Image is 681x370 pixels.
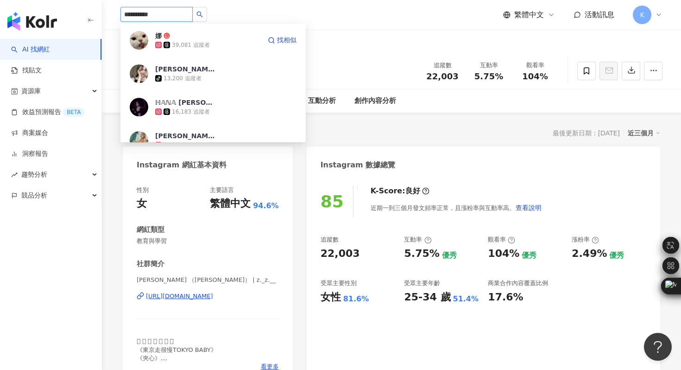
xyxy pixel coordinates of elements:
div: 互動率 [404,236,431,244]
div: 39,081 追蹤者 [172,41,210,49]
div: [URL][DOMAIN_NAME] [146,292,213,300]
div: 觀看率 [488,236,515,244]
div: 互動率 [471,61,506,70]
div: 優秀 [442,250,457,261]
div: 2.49% [572,247,607,261]
div: 近期一到三個月發文頻率正常，且漲粉率與互動率高。 [371,198,542,217]
div: 104% [488,247,519,261]
img: KOL Avatar [130,31,148,50]
span: K [640,10,644,20]
div: 17.6% [488,290,523,305]
span: 104% [522,72,548,81]
div: 創作內容分析 [354,96,396,107]
div: 主要語言 [210,186,234,194]
div: 最後更新日期：[DATE] [553,129,620,137]
a: searchAI 找網紅 [11,45,50,54]
span: 5.75% [474,72,503,81]
span: 競品分析 [21,185,47,206]
span: 繁體中文 [514,10,544,20]
a: 洞察報告 [11,149,48,159]
div: Instagram 網紅基本資料 [137,160,227,170]
div: 網紅類型 [137,225,164,235]
span: 查看說明 [516,204,542,211]
span: search [196,11,203,18]
span: rise [11,172,18,178]
span: 22,003 [426,71,458,81]
div: K-Score : [371,186,429,196]
a: 商案媒合 [11,128,48,138]
div: 81.6% [343,294,369,304]
a: [URL][DOMAIN_NAME] [137,292,279,300]
a: 找貼文 [11,66,42,75]
span: 趨勢分析 [21,164,47,185]
img: KOL Avatar [130,64,148,83]
button: 查看說明 [515,198,542,217]
div: 16,183 追蹤者 [172,108,210,116]
div: 85 [321,192,344,211]
img: KOL Avatar [130,98,148,116]
div: 受眾主要性別 [321,279,357,287]
div: 近三個月 [628,127,660,139]
div: 受眾主要年齡 [404,279,440,287]
div: 25-34 歲 [404,290,450,305]
div: 娜 [155,31,162,40]
a: 找相似 [268,31,296,50]
span: 資源庫 [21,81,41,102]
div: 繁體中文 [210,197,251,211]
span: 找相似 [277,36,296,45]
div: 良好 [405,186,420,196]
div: 互動分析 [308,96,336,107]
div: 追蹤數 [321,236,339,244]
a: 效益預測報告BETA [11,108,84,117]
div: 社群簡介 [137,259,164,269]
div: 5.75% [404,247,439,261]
div: 追蹤數 [425,61,460,70]
div: 51.4% [453,294,479,304]
div: 優秀 [609,250,624,261]
div: 9,114 追蹤者 [164,141,198,149]
div: 漲粉率 [572,236,599,244]
div: 商業合作內容覆蓋比例 [488,279,548,287]
div: 22,003 [321,247,360,261]
span: 94.6% [253,201,279,211]
div: Instagram 數據總覽 [321,160,396,170]
div: 13,200 追蹤者 [164,75,202,83]
div: 性別 [137,186,149,194]
div: 女 [137,197,147,211]
img: logo [7,12,57,31]
div: 女性 [321,290,341,305]
div: 優秀 [522,250,536,261]
span: 活動訊息 [585,10,614,19]
span: 教育與學習 [137,237,279,245]
div: [PERSON_NAME] [155,131,215,140]
div: ℍ𝔸ℕ𝔸 [PERSON_NAME] [155,98,215,107]
span: [PERSON_NAME] （[PERSON_NAME]） | z._z.__ [137,276,279,284]
iframe: Help Scout Beacon - Open [644,333,672,361]
img: KOL Avatar [130,131,148,150]
div: 觀看率 [517,61,553,70]
div: [PERSON_NAME]子 [155,64,215,74]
